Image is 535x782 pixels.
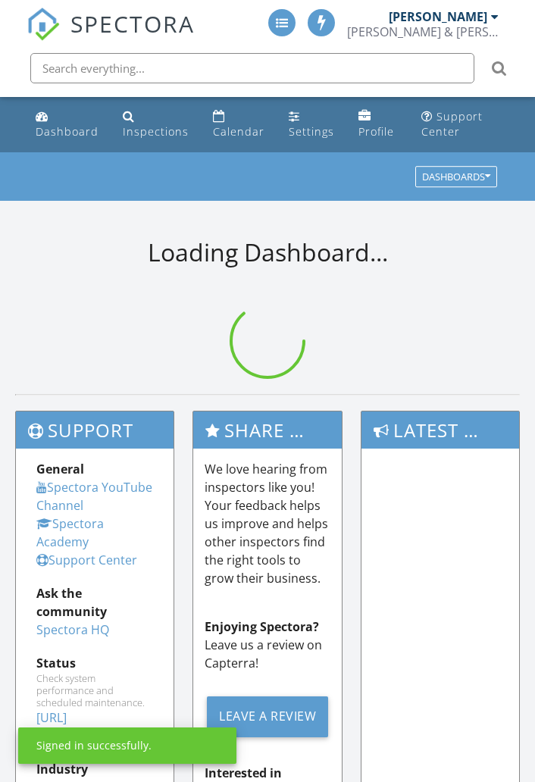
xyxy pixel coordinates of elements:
div: Bryan & Bryan Inspections [347,24,499,39]
div: Ask the community [36,584,153,621]
div: Check system performance and scheduled maintenance. [36,672,153,708]
a: Spectora HQ [36,621,109,638]
a: Spectora Academy [36,515,104,550]
a: Support Center [415,103,505,146]
div: Dashboards [422,172,490,183]
img: The Best Home Inspection Software - Spectora [27,8,60,41]
a: [URL][DOMAIN_NAME] [36,709,132,744]
h3: Support [16,411,174,449]
a: Calendar [207,103,271,146]
div: Support Center [421,109,483,139]
h3: Share Your Spectora Experience [193,411,342,449]
a: SPECTORA [27,20,195,52]
div: Dashboard [36,124,99,139]
p: Leave us a review on Capterra! [205,618,330,672]
div: Signed in successfully. [36,738,152,753]
a: Profile [352,103,402,146]
a: Spectora YouTube Channel [36,479,152,514]
a: Dashboard [30,103,105,146]
span: SPECTORA [70,8,195,39]
div: [PERSON_NAME] [389,9,487,24]
div: Status [36,654,153,672]
strong: General [36,461,84,477]
div: Calendar [213,124,264,139]
a: Support Center [36,552,137,568]
div: Inspections [123,124,189,139]
h3: Latest Updates [361,411,519,449]
a: Leave a Review [205,684,330,749]
button: Dashboards [415,167,497,188]
div: Profile [358,124,394,139]
div: Settings [289,124,334,139]
div: Leave a Review [207,696,328,737]
a: Settings [283,103,340,146]
strong: Enjoying Spectora? [205,618,319,635]
a: Inspections [117,103,195,146]
input: Search everything... [30,53,474,83]
p: We love hearing from inspectors like you! Your feedback helps us improve and helps other inspecto... [205,460,330,587]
